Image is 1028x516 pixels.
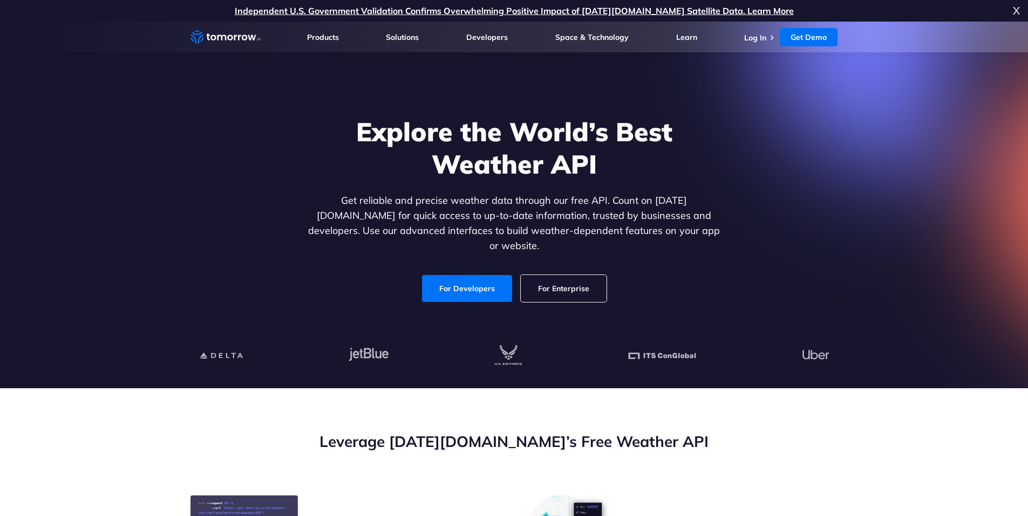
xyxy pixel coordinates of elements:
a: Solutions [386,32,419,42]
a: Log In [744,33,766,43]
a: Get Demo [780,28,838,46]
h1: Explore the World’s Best Weather API [306,115,723,180]
a: Space & Technology [555,32,629,42]
a: For Developers [422,275,512,302]
a: For Enterprise [521,275,607,302]
a: Home link [190,29,261,45]
a: Products [307,32,339,42]
a: Developers [466,32,508,42]
p: Get reliable and precise weather data through our free API. Count on [DATE][DOMAIN_NAME] for quic... [306,193,723,253]
a: Independent U.S. Government Validation Confirms Overwhelming Positive Impact of [DATE][DOMAIN_NAM... [235,5,794,16]
a: Learn [676,32,697,42]
h2: Leverage [DATE][DOMAIN_NAME]’s Free Weather API [190,431,838,452]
